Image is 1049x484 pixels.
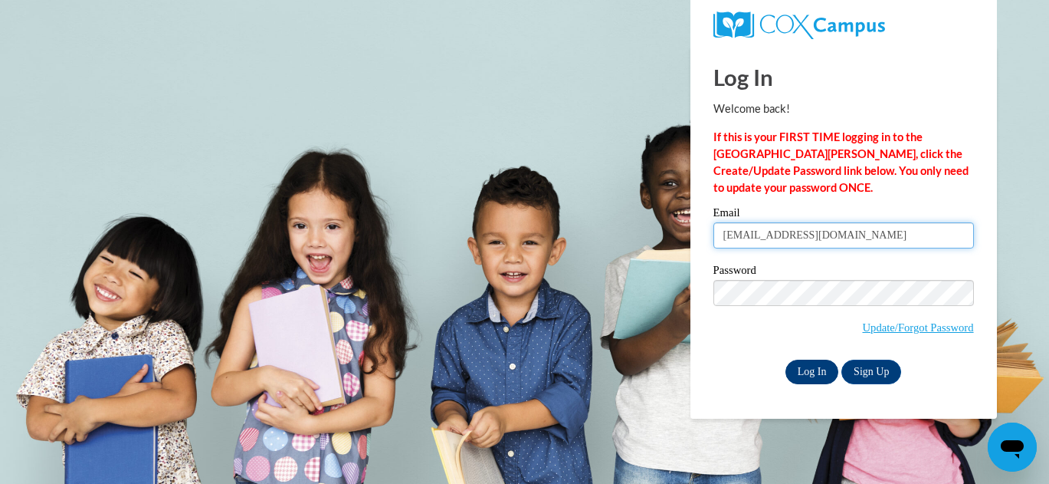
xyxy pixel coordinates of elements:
a: COX Campus [713,12,974,39]
strong: If this is your FIRST TIME logging in to the [GEOGRAPHIC_DATA][PERSON_NAME], click the Create/Upd... [713,130,969,194]
input: Log In [785,360,839,384]
a: Update/Forgot Password [862,321,973,334]
h1: Log In [713,61,974,93]
iframe: Botón para iniciar la ventana de mensajería [988,423,1037,472]
p: Welcome back! [713,100,974,117]
label: Password [713,265,974,280]
img: COX Campus [713,12,885,39]
a: Sign Up [841,360,901,384]
label: Email [713,207,974,222]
